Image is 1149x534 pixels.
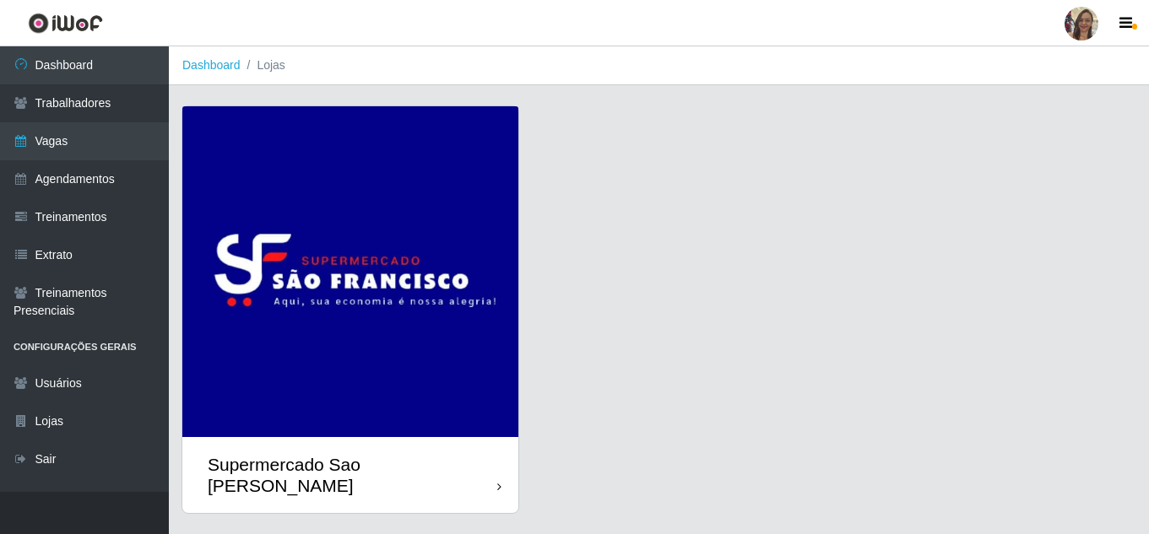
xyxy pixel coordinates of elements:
[208,454,497,496] div: Supermercado Sao [PERSON_NAME]
[182,58,241,72] a: Dashboard
[182,106,518,437] img: cardImg
[182,106,518,513] a: Supermercado Sao [PERSON_NAME]
[241,57,285,74] li: Lojas
[169,46,1149,85] nav: breadcrumb
[28,13,103,34] img: CoreUI Logo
